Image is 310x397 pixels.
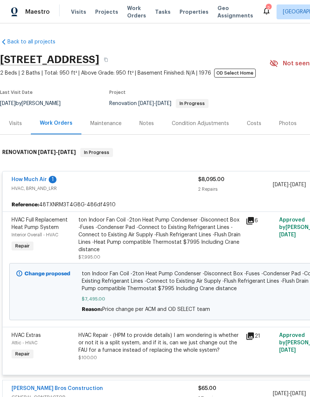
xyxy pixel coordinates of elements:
[172,120,229,127] div: Condition Adjustments
[12,201,39,209] b: Reference:
[25,8,50,16] span: Maestro
[127,4,146,19] span: Work Orders
[12,386,103,391] a: [PERSON_NAME] Bros Construction
[155,9,171,14] span: Tasks
[2,148,76,157] h6: RENOVATION
[12,341,38,345] span: Attic - HVAC
[9,120,22,127] div: Visits
[214,69,256,78] span: OD Select Home
[12,333,41,338] span: HVAC Extras
[139,120,154,127] div: Notes
[95,8,118,16] span: Projects
[273,181,306,188] span: -
[138,101,154,106] span: [DATE]
[198,386,216,391] span: $65.00
[246,332,275,341] div: 21
[78,216,241,253] div: ton Indoor Fan Coil -2ton Heat Pump Condenser -Disconnect Box -Fuses -Condenser Pad -Connect to E...
[138,101,171,106] span: -
[109,101,209,106] span: Renovation
[12,185,198,192] span: HVAC, BRN_AND_LRR
[71,8,86,16] span: Visits
[90,120,122,127] div: Maintenance
[25,271,70,276] b: Change proposed
[81,149,112,156] span: In Progress
[198,177,225,182] span: $8,095.00
[102,307,210,312] span: Price change per ACM and OD SELECT team
[156,101,171,106] span: [DATE]
[78,332,241,354] div: HVAC Repair - (HPM to provide details) I am wondering is whether or not it is a split system, and...
[279,348,296,353] span: [DATE]
[12,233,58,237] span: Interior Overall - HVAC
[38,150,76,155] span: -
[273,182,288,187] span: [DATE]
[217,4,253,19] span: Geo Assignments
[290,182,306,187] span: [DATE]
[198,186,273,193] div: 2 Repairs
[247,120,261,127] div: Costs
[78,255,100,259] span: $7,995.00
[266,4,271,12] div: 2
[49,176,56,183] div: 1
[12,242,33,250] span: Repair
[58,150,76,155] span: [DATE]
[273,391,288,396] span: [DATE]
[12,217,68,230] span: HVAC Full Replacement Heat Pump System
[99,53,113,66] button: Copy Address
[279,120,297,127] div: Photos
[246,216,275,225] div: 6
[38,150,56,155] span: [DATE]
[290,391,306,396] span: [DATE]
[177,101,208,106] span: In Progress
[40,119,72,127] div: Work Orders
[109,90,126,95] span: Project
[12,350,33,358] span: Repair
[12,177,47,182] a: How Much Air
[82,307,102,312] span: Reason:
[78,355,97,360] span: $100.00
[279,232,296,237] span: [DATE]
[180,8,209,16] span: Properties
